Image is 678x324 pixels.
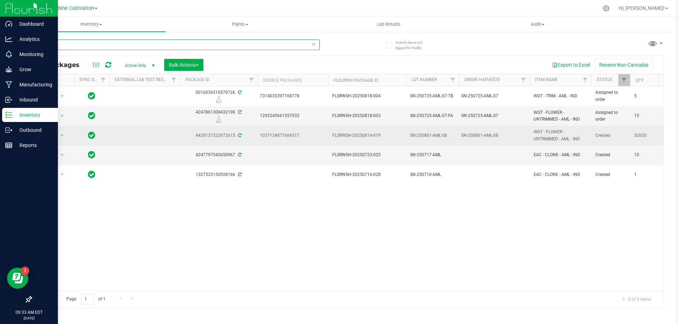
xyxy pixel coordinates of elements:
div: 4428137322972615 [179,132,258,139]
span: 1 - 5 of 5 items [617,294,656,304]
a: External Lab Test Result [115,77,170,82]
p: Inbound [12,96,55,104]
div: SN-250725-AML-07 [461,112,527,119]
span: SN-250801-AML-08 [410,132,454,139]
span: In Sync [88,111,95,121]
span: Include items not tagged for facility [395,40,431,50]
span: Sync from Compliance System [237,110,242,115]
span: Plants [166,21,314,27]
span: FLSRWSH-20250818-003 [332,112,402,119]
input: 1 [81,294,94,305]
span: 10 [634,152,661,158]
a: Filter [246,74,257,86]
span: Created [595,171,626,178]
span: Hi, [PERSON_NAME]! [619,5,665,11]
iframe: Resource center [7,268,28,289]
span: EAC - CLONE - AML - IND [534,171,587,178]
span: SN-250717-AML [410,152,454,158]
a: Audit [463,17,612,32]
span: FLSRWSH-20250716-028 [332,171,402,178]
span: FLSRWSH-20250723-025 [332,152,402,158]
div: 1293245661557932 [260,112,326,119]
p: [DATE] [3,316,55,321]
span: Created [595,152,626,158]
a: Lot Number [411,77,437,82]
span: Sync from Compliance System [237,152,242,157]
a: Qty [636,78,643,83]
a: Filter [447,74,459,86]
span: select [58,150,67,160]
span: FLSRWSH-20250818-004 [332,93,402,99]
button: Export to Excel [547,59,595,71]
span: All Packages [37,61,87,69]
a: Lab Results [314,17,463,32]
p: Dashboard [12,20,55,28]
a: Filter [168,74,180,86]
inline-svg: Inventory [5,111,12,118]
span: select [58,111,67,121]
span: EAC - CLONE - AML - IND [534,152,587,158]
span: In Sync [88,150,95,160]
span: SN-250725-AML-07-TB [410,93,454,99]
div: 7314032397168778 [260,93,326,99]
span: Clear [311,39,316,49]
span: Audit [464,21,612,27]
th: Source Packages [257,74,328,86]
span: 15 [634,112,661,119]
p: 09:33 AM EDT [3,309,55,316]
inline-svg: Monitoring [5,51,12,58]
span: Bulk Actions [169,62,199,68]
a: Origin Harvests [464,77,500,82]
span: 32655 [634,132,661,139]
span: SN-250725-AML-07-FA [410,112,454,119]
a: Item Name [535,77,558,82]
span: Sunshine Cultivation [47,5,94,11]
a: Sync Status [79,77,107,82]
span: Inventory [17,21,166,27]
div: R&D Lab Sample [179,116,258,123]
a: Plants [166,17,314,32]
input: Search Package ID, Item Name, SKU, Lot or Part Number... [31,39,320,50]
span: select [58,131,67,141]
inline-svg: Reports [5,142,12,149]
span: Sync from Compliance System [237,133,242,138]
iframe: Resource center unread badge [21,267,29,275]
span: 5 [634,93,661,99]
div: 1037124877669317 [260,132,326,139]
button: Bulk Actions [164,59,203,71]
span: WGT - FLOWER - UNTRIMMED - AML - IND [534,109,587,123]
span: WGT - FLOWER - UNTRIMMED - AML - IND [534,129,587,142]
p: Grow [12,65,55,74]
span: Created [595,132,626,139]
inline-svg: Grow [5,66,12,73]
p: Outbound [12,126,55,134]
p: Analytics [12,35,55,43]
a: Filter [618,74,630,86]
div: R&D Lab Sample [179,96,258,103]
inline-svg: Inbound [5,96,12,103]
div: 0016036510570726 [179,89,258,103]
p: Inventory [12,111,55,119]
div: SN-250725-AML-07 [461,93,527,99]
span: In Sync [88,130,95,140]
span: 1 [634,171,661,178]
a: Filter [579,74,591,86]
inline-svg: Dashboard [5,20,12,27]
div: Manage settings [602,5,611,12]
span: select [58,170,67,179]
span: SN-250710-AML [410,171,454,178]
a: Package ID [185,77,209,82]
div: 1327325150928166 [179,171,258,178]
span: select [58,91,67,101]
a: Filter [97,74,109,86]
inline-svg: Manufacturing [5,81,12,88]
span: Lab Results [367,21,410,27]
button: Receive Non-Cannabis [595,59,653,71]
div: 4247861308432190 [179,109,258,123]
span: Page of 1 [60,294,111,305]
span: WGT - TRIM - AML - IND [534,93,587,99]
inline-svg: Outbound [5,127,12,134]
span: In Sync [88,170,95,179]
p: Monitoring [12,50,55,59]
